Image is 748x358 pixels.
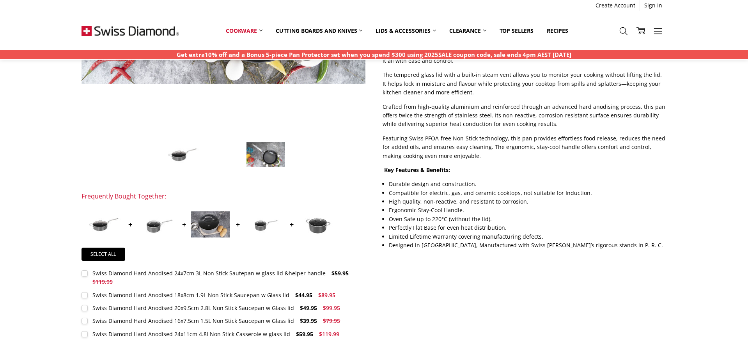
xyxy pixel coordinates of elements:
[318,291,335,299] span: $89.95
[383,71,666,97] p: The tempered glass lid with a built-in steam vent allows you to monitor your cooking without lift...
[389,180,666,188] li: Durable design and construction.
[82,192,166,201] div: Frequently Bought Together:
[389,232,666,241] li: Limited Lifetime Warranty covering manufacturing defects.
[389,241,666,250] li: Designed in [GEOGRAPHIC_DATA], Manufactured with Swiss [PERSON_NAME]’s rigorous stands in P. R. C.
[177,50,571,59] p: Get extra10% off and a Bonus 5-piece Pan Protector set when you spend $300 using 2025SALE coupon ...
[389,223,666,232] li: Perfectly Flat Base for even heat distribution.
[191,211,230,237] img: Swiss Diamond Hard Anodised 20x9.5cm 2.8L Non Stick Saucepan w Glass lid
[323,304,340,312] span: $99.95
[296,330,313,338] span: $59.95
[300,317,317,324] span: $39.95
[389,197,666,206] li: High quality, non-reactive, and resistant to corrosion.
[219,22,269,39] a: Cookware
[269,22,369,39] a: Cutting boards and knives
[389,215,666,223] li: Oven Safe up to 220°C (without the lid).
[83,211,122,237] img: Swiss Diamond Hard Anodised 24x7cm 3L Non Stick Sautepan w glass lid &helper handle
[92,291,289,299] div: Swiss Diamond Hard Anodised 18x8cm 1.9L Non Stick Saucepan w Glass lid
[298,211,337,237] img: Swiss Diamond Hard Anodised 24x11cm 4.8l Non Stick Casserole w glass lid
[540,22,575,39] a: Recipes
[383,103,666,129] p: Crafted from high-quality aluminium and reinforced through an advanced hard anodising process, th...
[92,269,326,277] div: Swiss Diamond Hard Anodised 24x7cm 3L Non Stick Sautepan w glass lid &helper handle
[331,269,349,277] span: $59.95
[245,211,284,237] img: Swiss Diamond Hard Anodised 16x7.5cm 1.5L Non Stick Saucepan w Glass lid
[389,206,666,214] li: Ergonomic Stay-Cool Handle.
[384,166,450,174] strong: Key Features & Benefits:
[92,330,290,338] div: Swiss Diamond Hard Anodised 24x11cm 4.8l Non Stick Casserole w glass lid
[323,317,340,324] span: $79.95
[295,291,312,299] span: $44.95
[319,330,339,338] span: $119.99
[92,317,294,324] div: Swiss Diamond Hard Anodised 16x7.5cm 1.5L Non Stick Saucepan w Glass lid
[92,278,113,285] span: $119.95
[383,134,666,160] p: Featuring Swiss PFOA-free Non-Stick technology, this pan provides effortless food release, reduce...
[162,142,201,168] img: Swiss Diamond Hard Anodised 28x7cm 4.2LNon Stick Sautepan w glass lid &helper handle
[300,304,317,312] span: $49.95
[369,22,442,39] a: Lids & Accessories
[443,22,493,39] a: Clearance
[82,248,125,261] a: Select all
[246,142,285,168] img: Swiss Diamond Hard Anodised 28x7cm 4.2LNon Stick Sautepan w glass lid &helper handle
[137,211,176,237] img: Swiss Diamond Hard Anodised 18x8cm 1.9L Non Stick Saucepan w Glass lid
[92,304,294,312] div: Swiss Diamond Hard Anodised 20x9.5cm 2.8L Non Stick Saucepan w Glass lid
[493,22,540,39] a: Top Sellers
[82,11,179,50] img: Free Shipping On Every Order
[389,189,666,197] li: Compatible for electric, gas, and ceramic cooktops, not suitable for Induction.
